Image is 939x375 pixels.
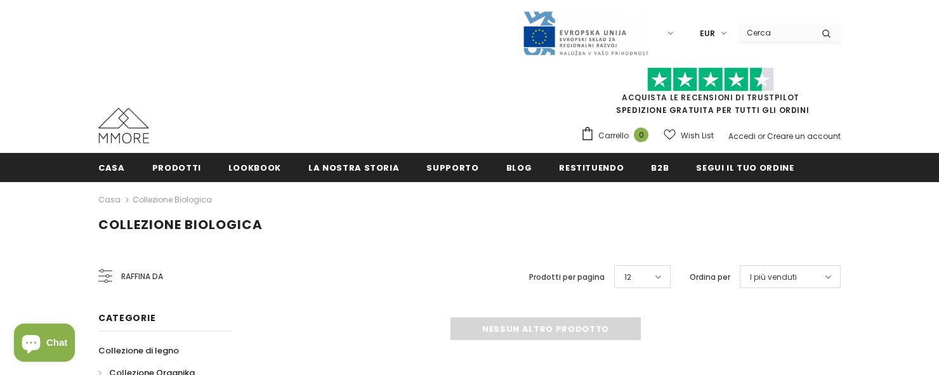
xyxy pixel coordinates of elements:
[647,67,774,92] img: Fidati di Pilot Stars
[690,271,730,284] label: Ordina per
[308,153,399,181] a: La nostra storia
[522,27,649,38] a: Javni Razpis
[581,126,655,145] a: Carrello 0
[98,108,149,143] img: Casi MMORE
[529,271,605,284] label: Prodotti per pagina
[651,153,669,181] a: B2B
[664,124,714,147] a: Wish List
[681,129,714,142] span: Wish List
[559,162,624,174] span: Restituendo
[598,129,629,142] span: Carrello
[750,271,797,284] span: I più venduti
[98,216,263,234] span: Collezione biologica
[98,312,155,324] span: Categorie
[767,131,841,141] a: Creare un account
[133,194,212,205] a: Collezione biologica
[228,153,281,181] a: Lookbook
[98,153,125,181] a: Casa
[152,162,201,174] span: Prodotti
[624,271,631,284] span: 12
[10,324,79,365] inbox-online-store-chat: Shopify online store chat
[98,192,121,207] a: Casa
[426,153,478,181] a: supporto
[228,162,281,174] span: Lookbook
[506,153,532,181] a: Blog
[739,23,812,42] input: Search Site
[696,162,794,174] span: Segui il tuo ordine
[121,270,163,284] span: Raffina da
[634,128,648,142] span: 0
[308,162,399,174] span: La nostra storia
[426,162,478,174] span: supporto
[696,153,794,181] a: Segui il tuo ordine
[651,162,669,174] span: B2B
[700,27,715,40] span: EUR
[581,73,841,115] span: SPEDIZIONE GRATUITA PER TUTTI GLI ORDINI
[152,153,201,181] a: Prodotti
[98,162,125,174] span: Casa
[758,131,765,141] span: or
[728,131,756,141] a: Accedi
[98,345,179,357] span: Collezione di legno
[559,153,624,181] a: Restituendo
[622,92,799,103] a: Acquista le recensioni di TrustPilot
[506,162,532,174] span: Blog
[98,339,179,362] a: Collezione di legno
[522,10,649,56] img: Javni Razpis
